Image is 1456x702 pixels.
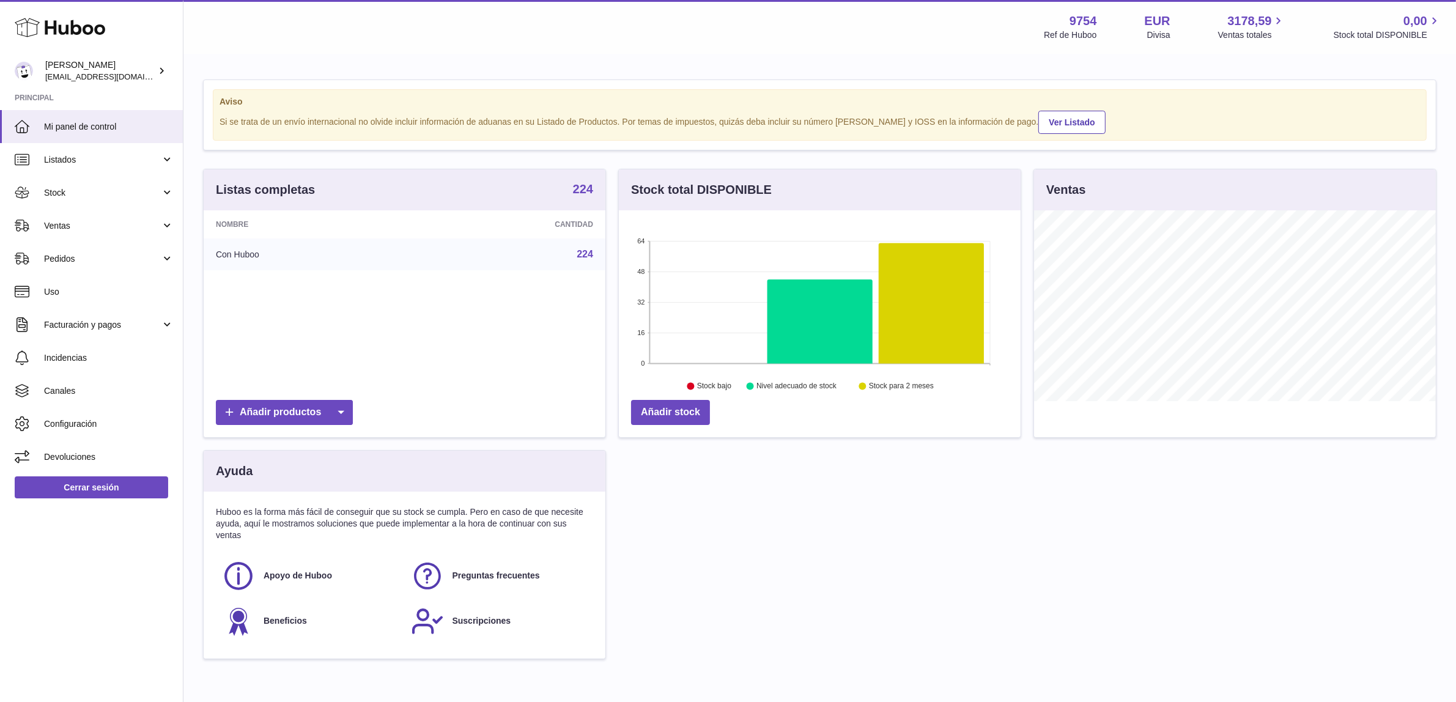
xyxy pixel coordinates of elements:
text: Nivel adecuado de stock [756,382,837,391]
div: Ref de Huboo [1044,29,1096,41]
text: Stock para 2 meses [869,382,934,391]
span: Listados [44,154,161,166]
strong: 224 [573,183,593,195]
h3: Listas completas [216,182,315,198]
a: Preguntas frecuentes [411,560,588,593]
a: Ver Listado [1038,111,1105,134]
strong: 9754 [1070,13,1097,29]
span: Configuración [44,418,174,430]
span: Uso [44,286,174,298]
th: Cantidad [412,210,605,238]
span: Stock [44,187,161,199]
span: 3178,59 [1227,13,1271,29]
img: internalAdmin-9754@internal.huboo.com [15,62,33,80]
span: Ventas [44,220,161,232]
div: Divisa [1147,29,1170,41]
a: 224 [577,249,593,259]
a: Suscripciones [411,605,588,638]
span: Devoluciones [44,451,174,463]
a: 3178,59 Ventas totales [1218,13,1286,41]
strong: EUR [1145,13,1170,29]
span: Beneficios [264,615,307,627]
h3: Ayuda [216,463,253,479]
td: Con Huboo [204,238,412,270]
span: Incidencias [44,352,174,364]
text: Stock bajo [697,382,731,391]
a: 224 [573,183,593,198]
a: Cerrar sesión [15,476,168,498]
span: Stock total DISPONIBLE [1334,29,1441,41]
text: 64 [637,237,645,245]
th: Nombre [204,210,412,238]
span: Preguntas frecuentes [453,570,540,582]
a: Añadir productos [216,400,353,425]
a: Beneficios [222,605,399,638]
span: Apoyo de Huboo [264,570,332,582]
h3: Ventas [1046,182,1085,198]
p: Huboo es la forma más fácil de conseguir que su stock se cumpla. Pero en caso de que necesite ayu... [216,506,593,541]
strong: Aviso [220,96,1420,108]
span: Facturación y pagos [44,319,161,331]
a: Apoyo de Huboo [222,560,399,593]
h3: Stock total DISPONIBLE [631,182,772,198]
text: 0 [641,360,645,367]
a: Añadir stock [631,400,710,425]
text: 48 [637,268,645,275]
div: Si se trata de un envío internacional no olvide incluir información de aduanas en su Listado de P... [220,109,1420,134]
span: Ventas totales [1218,29,1286,41]
text: 32 [637,298,645,306]
span: Mi panel de control [44,121,174,133]
span: Canales [44,385,174,397]
span: Suscripciones [453,615,511,627]
span: 0,00 [1403,13,1427,29]
span: [EMAIL_ADDRESS][DOMAIN_NAME] [45,72,180,81]
a: 0,00 Stock total DISPONIBLE [1334,13,1441,41]
div: [PERSON_NAME] [45,59,155,83]
text: 16 [637,329,645,336]
span: Pedidos [44,253,161,265]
